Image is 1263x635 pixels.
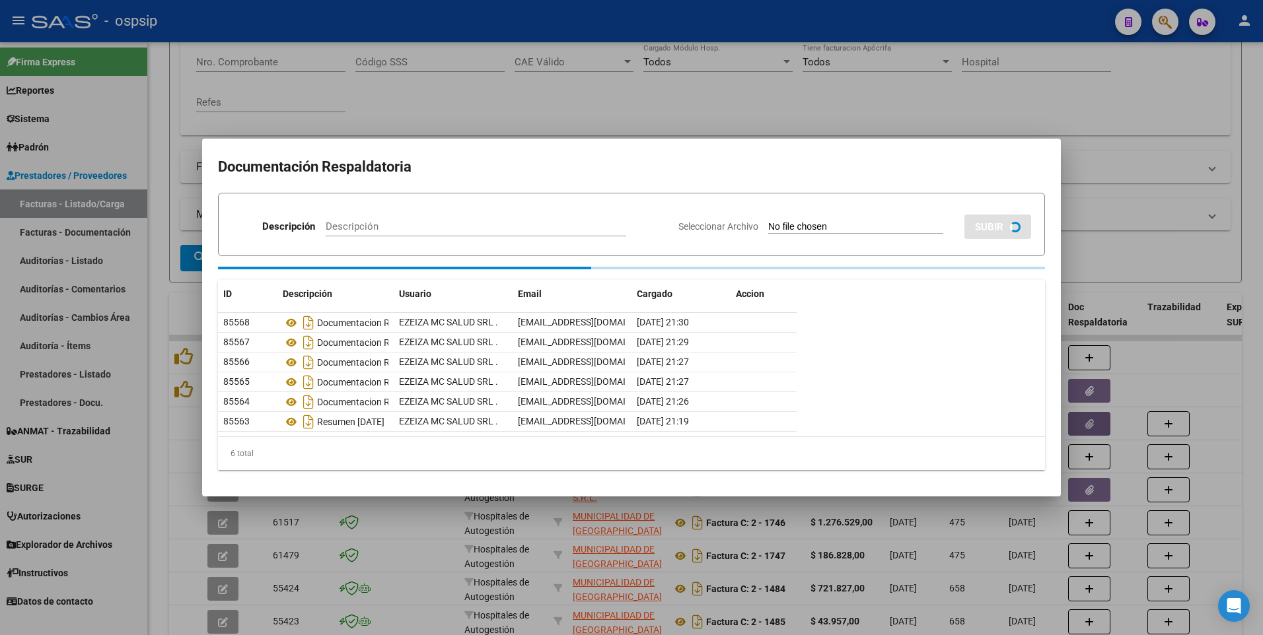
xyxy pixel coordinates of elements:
[300,332,317,353] i: Descargar documento
[637,396,689,407] span: [DATE] 21:26
[300,312,317,333] i: Descargar documento
[277,280,394,308] datatable-header-cell: Descripción
[223,317,250,327] span: 85568
[637,317,689,327] span: [DATE] 21:30
[218,154,1045,180] h2: Documentación Respaldatoria
[736,288,764,299] span: Accion
[399,356,498,367] span: EZEIZA MC SALUD SRL .
[678,221,758,232] span: Seleccionar Archivo
[1218,590,1250,622] div: Open Intercom Messenger
[637,337,689,347] span: [DATE] 21:29
[631,280,731,308] datatable-header-cell: Cargado
[637,416,689,426] span: [DATE] 21:19
[300,372,317,393] i: Descargar documento
[394,280,513,308] datatable-header-cell: Usuario
[731,280,797,308] datatable-header-cell: Accion
[399,396,498,407] span: EZEIZA MC SALUD SRL .
[399,337,498,347] span: EZEIZA MC SALUD SRL .
[300,391,317,413] i: Descargar documento
[262,219,315,234] p: Descripción
[283,391,388,413] div: Documentacion Respaldatoria 1
[518,416,665,426] span: [EMAIL_ADDRESS][DOMAIN_NAME]
[637,288,672,299] span: Cargado
[300,411,317,432] i: Descargar documento
[399,317,498,327] span: EZEIZA MC SALUD SRL .
[283,372,388,393] div: Documentacion Respaldatoria 2
[218,437,1045,470] div: 6 total
[964,215,1031,239] button: SUBIR
[518,376,665,387] span: [EMAIL_ADDRESS][DOMAIN_NAME]
[223,288,232,299] span: ID
[399,288,431,299] span: Usuario
[399,376,498,387] span: EZEIZA MC SALUD SRL .
[223,416,250,426] span: 85563
[518,317,665,327] span: [EMAIL_ADDRESS][DOMAIN_NAME]
[223,356,250,367] span: 85566
[518,356,665,367] span: [EMAIL_ADDRESS][DOMAIN_NAME]
[399,416,498,426] span: EZEIZA MC SALUD SRL .
[300,352,317,373] i: Descargar documento
[975,221,1003,233] span: SUBIR
[283,288,332,299] span: Descripción
[637,356,689,367] span: [DATE] 21:27
[218,280,277,308] datatable-header-cell: ID
[518,288,542,299] span: Email
[283,411,388,432] div: Resumen [DATE]
[223,337,250,347] span: 85567
[283,312,388,333] div: Documentacion Respaldatoria 5
[513,280,631,308] datatable-header-cell: Email
[283,332,388,353] div: Documentacion Respaldatoria 4
[518,396,665,407] span: [EMAIL_ADDRESS][DOMAIN_NAME]
[283,352,388,373] div: Documentacion Respaldatoria 3
[637,376,689,387] span: [DATE] 21:27
[223,376,250,387] span: 85565
[223,396,250,407] span: 85564
[518,337,665,347] span: [EMAIL_ADDRESS][DOMAIN_NAME]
